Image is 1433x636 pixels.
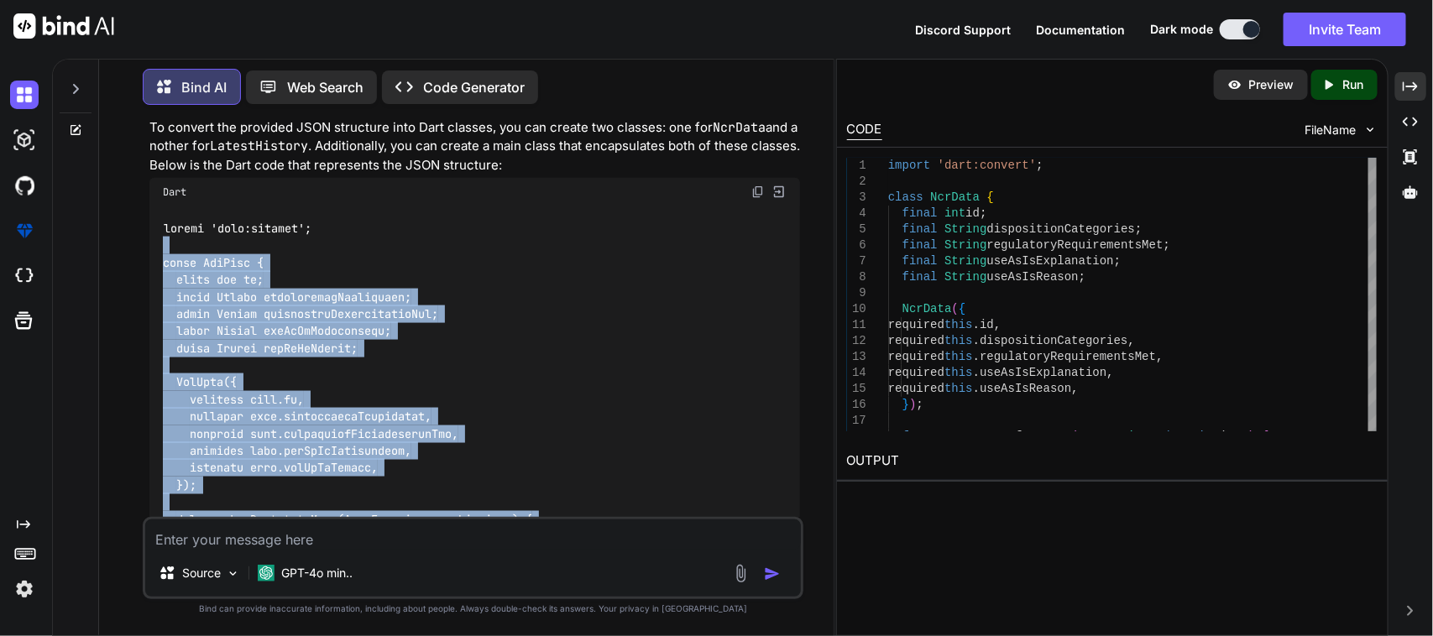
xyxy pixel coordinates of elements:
span: final [902,222,938,236]
span: String [944,270,986,284]
p: Code Generator [423,77,525,97]
span: final [902,206,938,220]
span: < [1100,430,1106,443]
img: preview [1227,77,1242,92]
span: String [944,238,986,252]
span: class [888,190,923,204]
img: premium [10,216,39,245]
span: final [902,270,938,284]
span: factory [902,430,952,443]
span: required [888,334,944,347]
button: Invite Team [1284,13,1406,46]
span: this [944,366,973,379]
span: , [1149,430,1156,443]
span: , [1071,382,1078,395]
span: NcrData [902,302,952,315]
div: 2 [847,174,866,190]
img: Pick Models [226,566,240,581]
span: ; [916,398,923,411]
div: 3 [847,190,866,206]
span: this [944,350,973,363]
div: 5 [847,222,866,237]
img: Open in Browser [771,185,787,200]
p: Source [182,565,221,581]
span: . [973,350,980,363]
p: Bind can provide inaccurate information, including about people. Always double-check its answers.... [143,602,804,615]
span: { [1262,430,1268,443]
div: 16 [847,397,866,413]
span: . [973,366,980,379]
span: ; [1036,159,1043,172]
span: { [986,190,993,204]
img: githubDark [10,171,39,200]
span: useAsIsReason [986,270,1078,284]
span: ; [1114,254,1121,268]
code: NcrData [713,119,766,136]
div: 9 [847,285,866,301]
p: Preview [1249,76,1294,93]
div: 10 [847,301,866,317]
h2: OUTPUT [837,441,1388,481]
div: 12 [847,333,866,349]
span: ; [980,206,986,220]
span: import [888,159,930,172]
div: 8 [847,269,866,285]
span: , [994,318,1001,331]
span: regulatoryRequirementsMet [980,350,1156,363]
div: 4 [847,206,866,222]
span: ( [1071,430,1078,443]
img: cloudideIcon [10,262,39,290]
img: settings [10,575,39,603]
span: final [902,238,938,252]
span: ; [1135,222,1142,236]
span: ( [951,302,958,315]
span: Map [1079,430,1100,443]
span: dispositionCategories [986,222,1134,236]
img: copy [751,185,765,199]
span: required [888,382,944,395]
span: ) [909,398,916,411]
span: id [965,206,980,220]
button: Documentation [1036,21,1125,39]
span: required [888,366,944,379]
span: Dart [163,185,186,199]
span: dynamic [1163,430,1212,443]
span: String [1106,430,1148,443]
img: darkChat [10,81,39,109]
span: NcrData [930,190,980,204]
img: attachment [731,564,750,583]
span: this [944,382,973,395]
p: To convert the provided JSON structure into Dart classes, you can create two classes: one for and... [149,118,801,175]
div: 17 [847,413,866,429]
span: required [888,350,944,363]
img: GPT-4o mini [258,565,275,581]
span: ; [1163,238,1169,252]
code: LatestHistory [210,138,308,154]
span: id [980,318,994,331]
span: ; [1079,270,1085,284]
span: Discord Support [915,23,1011,37]
span: useAsIsReason [980,382,1071,395]
span: > [1212,430,1219,443]
span: regulatoryRequirementsMet [986,238,1163,252]
span: json [1220,430,1248,443]
span: } [902,398,909,411]
span: ) [1247,430,1254,443]
div: 6 [847,237,866,253]
button: Discord Support [915,21,1011,39]
div: 15 [847,381,866,397]
p: Run [1343,76,1364,93]
span: this [944,318,973,331]
span: this [944,334,973,347]
div: 11 [847,317,866,333]
span: , [1156,350,1163,363]
span: Documentation [1036,23,1125,37]
img: icon [764,566,781,582]
span: dispositionCategories [980,334,1127,347]
p: GPT-4o min.. [281,565,353,581]
span: { [959,302,965,315]
span: , [1127,334,1134,347]
span: NcrData [959,430,1008,443]
div: 13 [847,349,866,365]
div: 7 [847,253,866,269]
